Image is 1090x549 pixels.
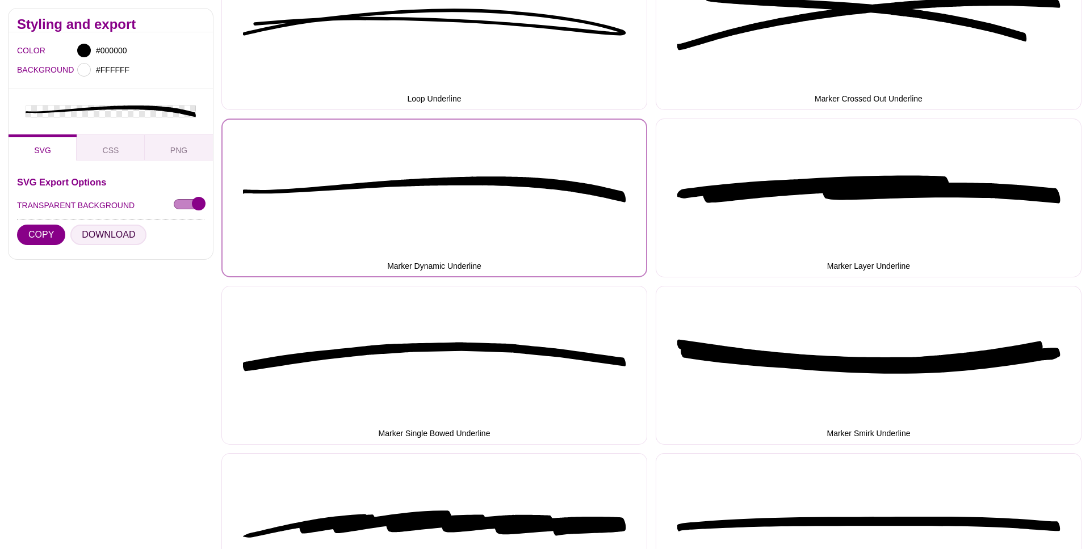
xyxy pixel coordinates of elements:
button: DOWNLOAD [70,224,146,244]
label: COLOR [17,43,31,58]
span: CSS [103,145,119,154]
span: PNG [170,145,187,154]
h3: SVG Export Options [17,177,204,186]
button: PNG [145,134,213,160]
button: Marker Single Bowed Underline [221,286,647,445]
button: COPY [17,224,65,244]
h2: Styling and export [17,20,204,29]
button: Marker Dynamic Underline [221,119,647,277]
button: Marker Smirk Underline [656,286,1081,445]
button: Marker Layer Underline [656,119,1081,277]
label: TRANSPARENT BACKGROUND [17,197,135,212]
button: CSS [77,134,145,160]
label: BACKGROUND [17,62,31,77]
